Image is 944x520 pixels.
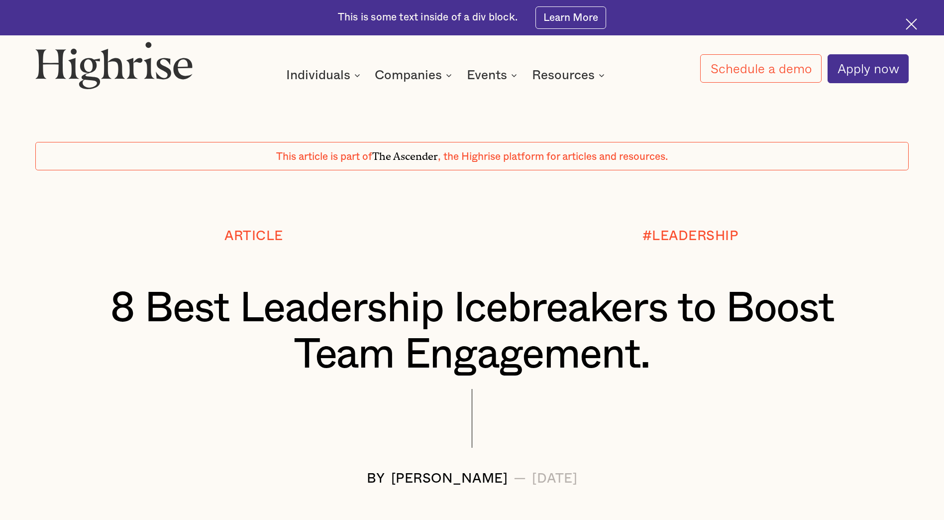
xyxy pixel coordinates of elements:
[35,41,193,89] img: Highrise logo
[532,69,608,81] div: Resources
[642,229,738,244] div: #LEADERSHIP
[286,69,363,81] div: Individuals
[906,18,917,30] img: Cross icon
[372,148,438,160] span: The Ascender
[532,472,577,486] div: [DATE]
[532,69,595,81] div: Resources
[276,151,372,162] span: This article is part of
[514,472,526,486] div: —
[467,69,520,81] div: Events
[467,69,507,81] div: Events
[72,285,872,378] h1: 8 Best Leadership Icebreakers to Boost Team Engagement.
[375,69,442,81] div: Companies
[286,69,350,81] div: Individuals
[338,10,518,24] div: This is some text inside of a div block.
[828,54,909,83] a: Apply now
[438,151,668,162] span: , the Highrise platform for articles and resources.
[367,472,385,486] div: BY
[535,6,607,29] a: Learn More
[224,229,283,244] div: Article
[375,69,455,81] div: Companies
[391,472,508,486] div: [PERSON_NAME]
[700,54,821,83] a: Schedule a demo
